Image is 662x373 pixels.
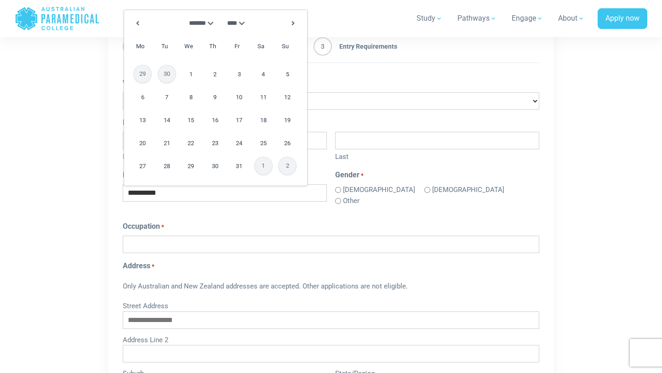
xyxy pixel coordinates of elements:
[133,111,152,129] a: 13
[123,149,327,162] label: First
[278,157,297,175] span: 2
[227,18,247,28] select: Select year
[131,37,149,56] span: Monday
[182,111,200,129] a: 15
[158,65,176,83] span: 30
[158,111,176,129] a: 14
[182,88,200,106] a: 8
[206,111,224,129] a: 16
[411,6,448,31] a: Study
[452,6,502,31] a: Pathways
[15,4,100,34] a: Australian Paramedical College
[204,37,222,56] span: Thursday
[123,299,540,311] label: Street Address
[123,78,243,89] label: Which course are you applying for?
[182,134,200,152] a: 22
[254,88,273,106] a: 11
[314,37,332,56] span: 3
[343,185,415,195] label: [DEMOGRAPHIC_DATA]
[343,196,360,206] label: Other
[184,18,216,28] select: Select month
[123,260,540,271] legend: Address
[553,6,590,31] a: About
[254,111,273,129] a: 18
[230,157,248,175] a: 31
[158,157,176,175] a: 28
[254,134,273,152] a: 25
[123,333,540,345] label: Address Line 2
[252,37,270,56] span: Saturday
[335,170,539,181] legend: Gender
[254,157,273,175] span: 1
[335,149,539,162] label: Last
[123,275,540,299] div: Only Australian and New Zealand addresses are accepted. Other applications are not eligible.
[230,65,248,83] a: 3
[506,6,549,31] a: Engage
[133,134,152,152] a: 20
[206,65,224,83] a: 2
[123,170,168,181] label: Date of Birth
[278,134,297,152] a: 26
[133,88,152,106] a: 6
[286,17,300,30] a: Next
[123,221,164,232] label: Occupation
[276,37,294,56] span: Sunday
[332,37,397,56] span: Entry Requirements
[278,111,297,129] a: 19
[432,185,504,195] label: [DEMOGRAPHIC_DATA]
[133,157,152,175] a: 27
[123,117,540,128] legend: Name
[254,65,273,83] a: 4
[133,65,152,83] span: 29
[228,37,246,56] span: Friday
[230,88,248,106] a: 10
[598,8,647,29] a: Apply now
[278,88,297,106] a: 12
[278,65,297,83] a: 5
[206,88,224,106] a: 9
[182,65,200,83] a: 1
[230,111,248,129] a: 17
[230,134,248,152] a: 24
[182,157,200,175] a: 29
[131,17,145,30] a: Prev
[179,37,198,56] span: Wednesday
[158,134,176,152] a: 21
[206,134,224,152] a: 23
[123,37,141,56] span: 1
[158,88,176,106] a: 7
[206,157,224,175] a: 30
[155,37,174,56] span: Tuesday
